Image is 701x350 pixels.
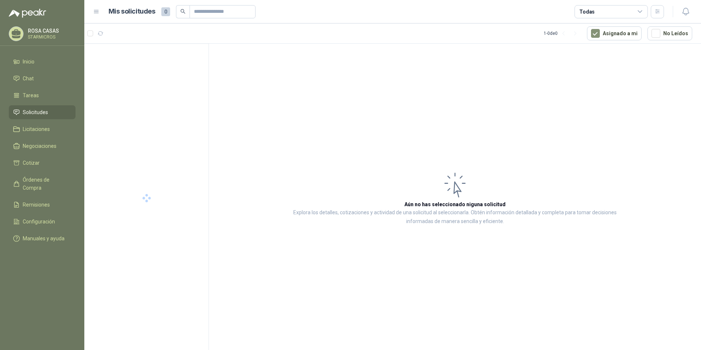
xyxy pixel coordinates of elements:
[28,35,74,39] p: STARMICROS
[23,218,55,226] span: Configuración
[404,200,506,208] h3: Aún no has seleccionado niguna solicitud
[9,9,46,18] img: Logo peakr
[9,105,76,119] a: Solicitudes
[23,201,50,209] span: Remisiones
[9,231,76,245] a: Manuales y ayuda
[9,215,76,229] a: Configuración
[9,198,76,212] a: Remisiones
[9,55,76,69] a: Inicio
[23,234,65,243] span: Manuales y ayuda
[9,88,76,102] a: Tareas
[23,91,39,99] span: Tareas
[23,159,40,167] span: Cotizar
[23,58,34,66] span: Inicio
[579,8,595,16] div: Todas
[23,176,69,192] span: Órdenes de Compra
[23,74,34,83] span: Chat
[9,173,76,195] a: Órdenes de Compra
[544,28,581,39] div: 1 - 0 de 0
[282,208,628,226] p: Explora los detalles, cotizaciones y actividad de una solicitud al seleccionarla. Obtén informaci...
[587,26,642,40] button: Asignado a mi
[23,108,48,116] span: Solicitudes
[9,122,76,136] a: Licitaciones
[9,156,76,170] a: Cotizar
[9,139,76,153] a: Negociaciones
[23,142,56,150] span: Negociaciones
[9,72,76,85] a: Chat
[109,6,155,17] h1: Mis solicitudes
[23,125,50,133] span: Licitaciones
[180,9,186,14] span: search
[161,7,170,16] span: 0
[28,28,74,33] p: ROSA CASAS
[647,26,692,40] button: No Leídos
